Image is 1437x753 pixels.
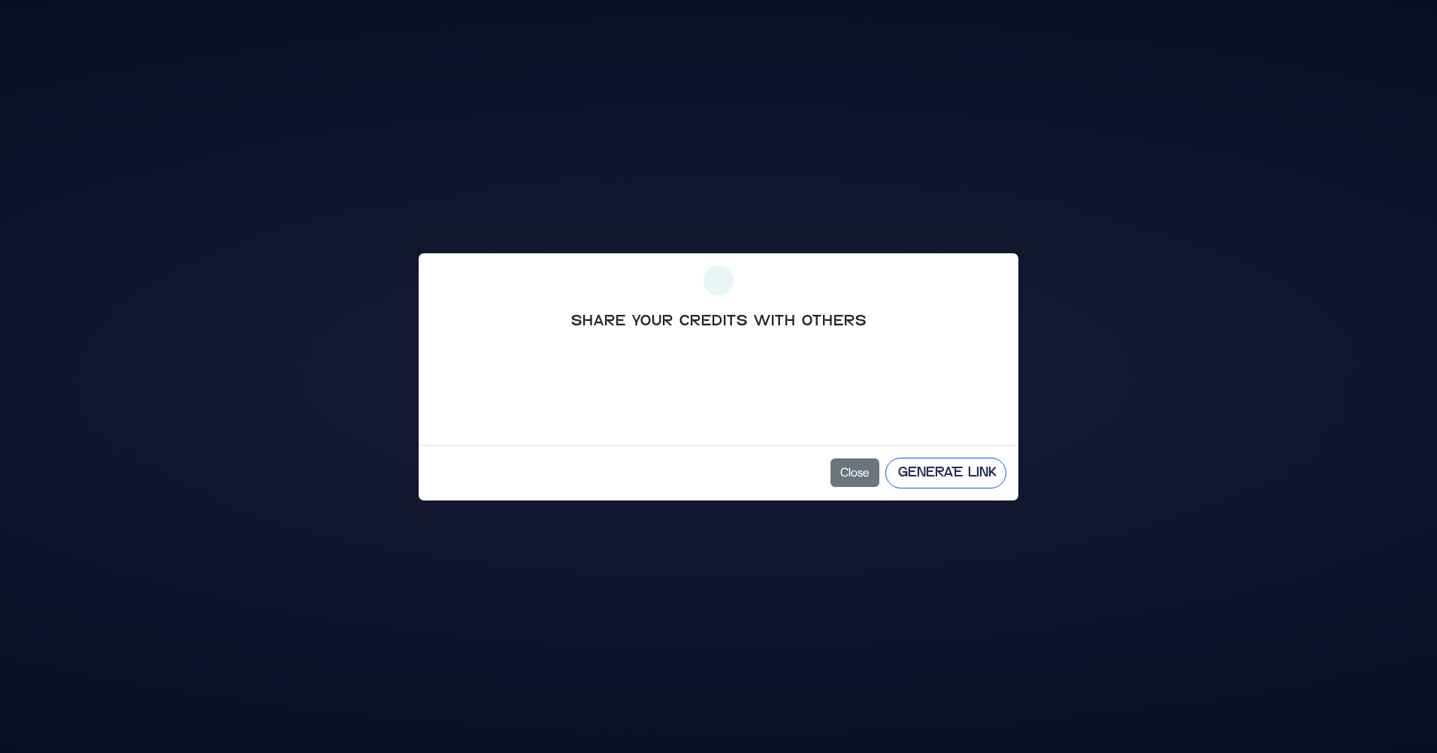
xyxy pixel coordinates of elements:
[830,458,879,487] button: Close
[431,313,1006,331] h6: Share Your Credits with Others
[431,397,1006,415] div: 2 credits
[431,343,1006,379] p: Generate unique links to share your credits with friends or family. When they play using your sha...
[885,458,1006,488] button: Generate Link
[648,398,746,413] strong: Available Credits:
